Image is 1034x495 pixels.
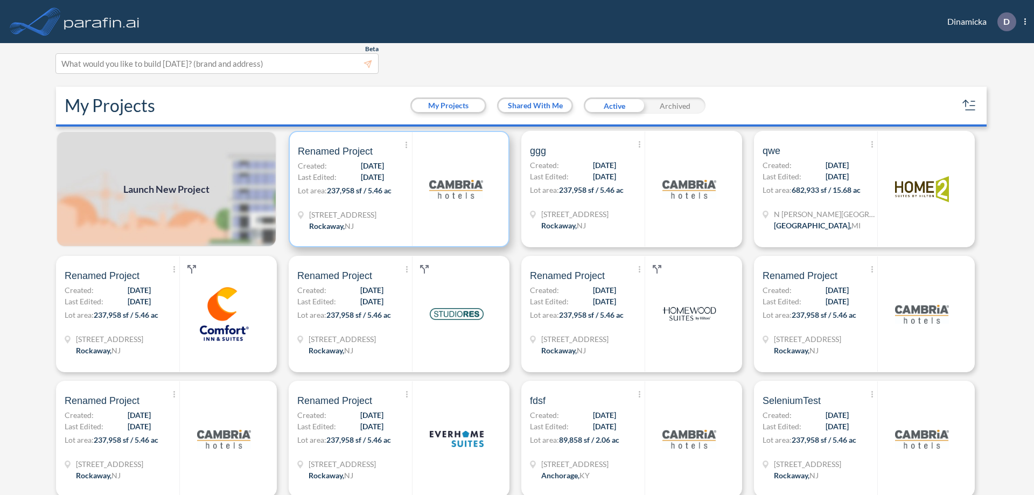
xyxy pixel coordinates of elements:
span: Lot area: [763,435,792,444]
img: logo [662,162,716,216]
span: [DATE] [826,171,849,182]
span: Last Edited: [297,296,336,307]
div: Active [584,97,645,114]
span: Rockaway , [774,471,809,480]
img: logo [197,412,251,466]
span: Last Edited: [763,421,801,432]
span: 321 Mt Hope Ave [541,208,609,220]
span: Created: [297,409,326,421]
span: [DATE] [128,421,151,432]
span: SeleniumTest [763,394,821,407]
span: Created: [65,284,94,296]
span: Renamed Project [65,394,139,407]
span: Anchorage , [541,471,579,480]
span: 321 Mt Hope Ave [541,333,609,345]
span: Rockaway , [309,221,345,231]
img: logo [430,412,484,466]
span: [DATE] [593,284,616,296]
div: Rockaway, NJ [76,345,121,356]
div: Anchorage, KY [541,470,590,481]
span: Last Edited: [763,171,801,182]
span: 321 Mt Hope Ave [309,458,376,470]
span: Last Edited: [763,296,801,307]
span: 237,958 sf / 5.46 ac [792,310,856,319]
span: [DATE] [128,409,151,421]
span: Lot area: [297,310,326,319]
span: NJ [577,346,586,355]
span: Rockaway , [774,346,809,355]
span: 321 Mt Hope Ave [309,209,376,220]
div: Rockaway, NJ [774,345,819,356]
span: Created: [65,409,94,421]
img: logo [62,11,142,32]
span: ggg [530,144,546,157]
span: N Wyndham Hill Dr NE [774,208,876,220]
span: 237,958 sf / 5.46 ac [559,185,624,194]
button: My Projects [412,99,485,112]
div: Rockaway, NJ [541,345,586,356]
span: Renamed Project [530,269,605,282]
span: 237,958 sf / 5.46 ac [327,186,392,195]
span: Lot area: [297,435,326,444]
span: Renamed Project [763,269,837,282]
span: NJ [809,471,819,480]
span: 237,958 sf / 5.46 ac [94,310,158,319]
span: Lot area: [530,435,559,444]
button: Shared With Me [499,99,571,112]
span: 237,958 sf / 5.46 ac [326,310,391,319]
span: Renamed Project [298,145,373,158]
span: [DATE] [826,296,849,307]
span: Lot area: [530,310,559,319]
span: Last Edited: [65,296,103,307]
span: Created: [530,159,559,171]
span: NJ [344,346,353,355]
span: Rockaway , [76,346,111,355]
span: [DATE] [593,159,616,171]
img: logo [895,162,949,216]
span: Rockaway , [309,346,344,355]
span: Created: [763,159,792,171]
span: Lot area: [763,185,792,194]
img: logo [895,412,949,466]
span: [DATE] [593,171,616,182]
span: [DATE] [360,284,383,296]
span: [DATE] [360,409,383,421]
span: fdsf [530,394,546,407]
span: [DATE] [826,159,849,171]
span: 89,858 sf / 2.06 ac [559,435,619,444]
span: Rockaway , [541,346,577,355]
span: NJ [344,471,353,480]
span: [DATE] [593,421,616,432]
span: KY [579,471,590,480]
span: [DATE] [360,296,383,307]
img: add [56,131,277,247]
span: Lot area: [530,185,559,194]
span: Last Edited: [298,171,337,183]
span: 321 Mt Hope Ave [76,458,143,470]
span: [DATE] [128,296,151,307]
span: 237,958 sf / 5.46 ac [94,435,158,444]
span: Created: [298,160,327,171]
span: [DATE] [593,409,616,421]
span: NJ [577,221,586,230]
span: 237,958 sf / 5.46 ac [326,435,391,444]
span: Last Edited: [530,171,569,182]
img: logo [662,412,716,466]
span: [DATE] [826,284,849,296]
img: logo [429,162,483,216]
span: 321 Mt Hope Ave [309,333,376,345]
span: Created: [530,409,559,421]
span: [GEOGRAPHIC_DATA] , [774,221,851,230]
div: Rockaway, NJ [309,345,353,356]
span: qwe [763,144,780,157]
img: logo [197,287,251,341]
div: Rockaway, NJ [309,220,354,232]
span: Rockaway , [541,221,577,230]
div: Archived [645,97,705,114]
span: NJ [809,346,819,355]
span: [DATE] [593,296,616,307]
span: Last Edited: [65,421,103,432]
span: 321 Mt Hope Ave [774,333,841,345]
span: [DATE] [826,409,849,421]
div: Rockaway, NJ [309,470,353,481]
